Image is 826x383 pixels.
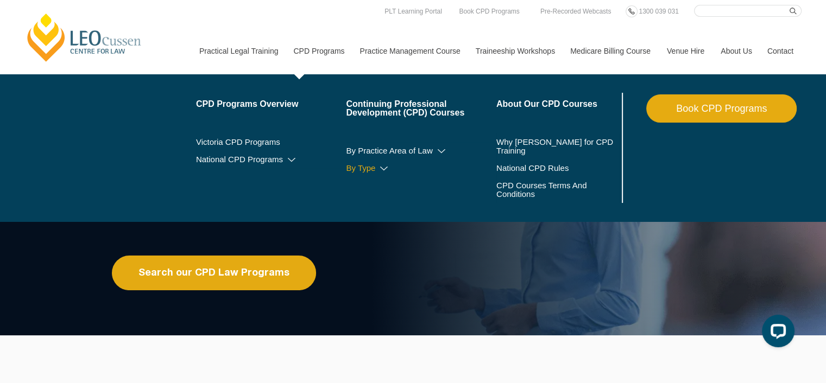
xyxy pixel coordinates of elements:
a: Victoria CPD Programs [196,138,346,146]
a: Book CPD Programs [646,94,797,123]
a: CPD Programs Overview [196,100,346,108]
a: Medicare Billing Course [562,28,659,74]
a: Pre-Recorded Webcasts [538,5,614,17]
a: Continuing Professional Development (CPD) Courses [346,100,496,117]
a: CPD Programs [285,28,351,74]
a: [PERSON_NAME] Centre for Law [24,12,144,63]
a: National CPD Programs [196,155,346,164]
a: About Us [712,28,759,74]
a: PLT Learning Portal [382,5,445,17]
span: 1300 039 031 [639,8,678,15]
a: 1300 039 031 [636,5,681,17]
a: By Practice Area of Law [346,146,496,155]
a: Book CPD Programs [456,5,522,17]
iframe: LiveChat chat widget [753,310,799,356]
a: Practice Management Course [352,28,468,74]
a: CPD Courses Terms And Conditions [496,181,592,199]
a: Why [PERSON_NAME] for CPD Training [496,138,620,155]
a: Venue Hire [659,28,712,74]
a: By Type [346,164,496,173]
a: About Our CPD Courses [496,100,620,108]
a: Search our CPD Law Programs [112,256,316,290]
a: Practical Legal Training [191,28,286,74]
a: Contact [759,28,802,74]
a: National CPD Rules [496,164,620,173]
a: Traineeship Workshops [468,28,562,74]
